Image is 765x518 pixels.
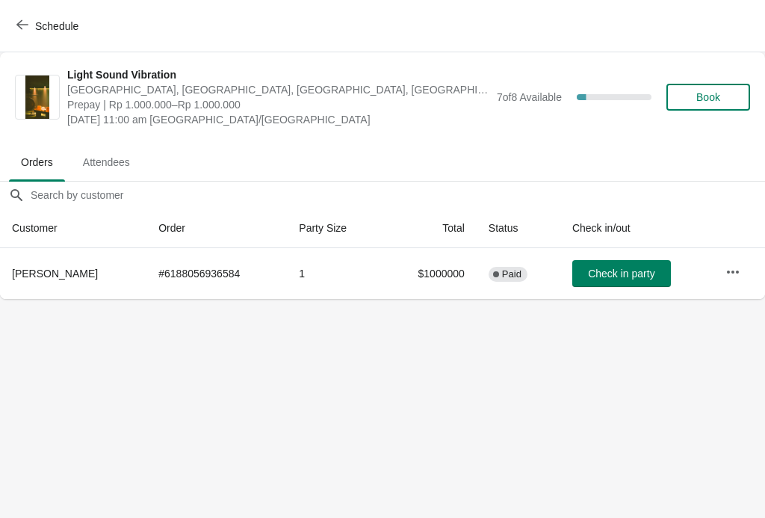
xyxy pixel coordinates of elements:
[25,75,50,119] img: Light Sound Vibration
[35,20,78,32] span: Schedule
[146,248,287,299] td: # 6188056936584
[9,149,65,176] span: Orders
[382,248,477,299] td: $1000000
[666,84,750,111] button: Book
[146,209,287,248] th: Order
[502,268,521,280] span: Paid
[67,112,489,127] span: [DATE] 11:00 am [GEOGRAPHIC_DATA]/[GEOGRAPHIC_DATA]
[12,268,98,280] span: [PERSON_NAME]
[588,268,654,280] span: Check in party
[67,82,489,97] span: [GEOGRAPHIC_DATA], [GEOGRAPHIC_DATA], [GEOGRAPHIC_DATA], [GEOGRAPHIC_DATA], [GEOGRAPHIC_DATA]
[696,91,720,103] span: Book
[30,182,765,209] input: Search by customer
[572,260,671,287] button: Check in party
[477,209,560,248] th: Status
[7,13,90,40] button: Schedule
[382,209,477,248] th: Total
[287,248,382,299] td: 1
[71,149,142,176] span: Attendees
[560,209,713,248] th: Check in/out
[287,209,382,248] th: Party Size
[497,91,562,103] span: 7 of 8 Available
[67,97,489,112] span: Prepay | Rp 1.000.000–Rp 1.000.000
[67,67,489,82] span: Light Sound Vibration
